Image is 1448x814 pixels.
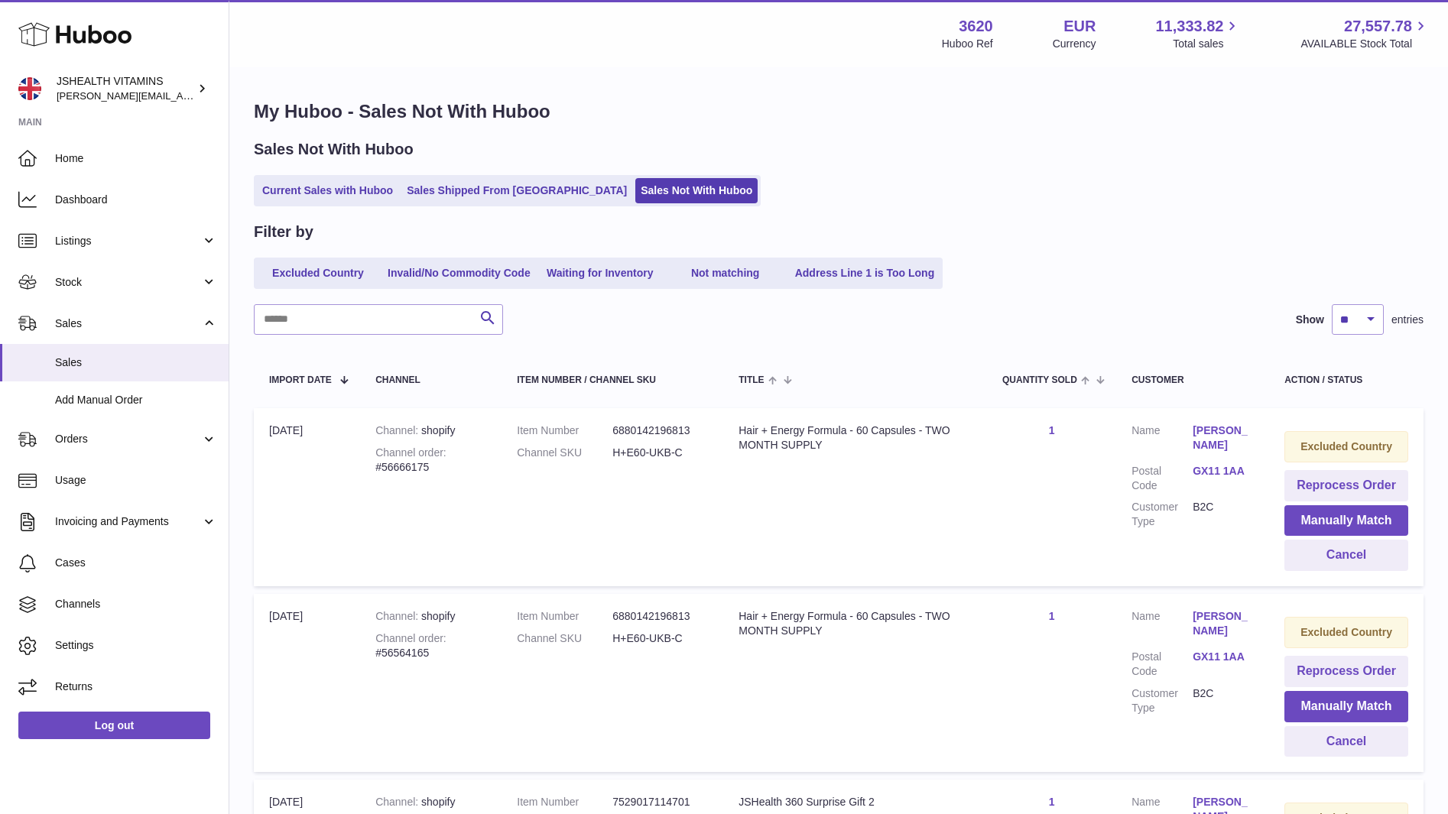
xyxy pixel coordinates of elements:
[55,556,217,570] span: Cases
[57,74,194,103] div: JSHEALTH VITAMINS
[18,77,41,100] img: francesca@jshealthvitamins.com
[55,393,217,407] span: Add Manual Order
[382,261,536,286] a: Invalid/No Commodity Code
[539,261,661,286] a: Waiting for Inventory
[1131,500,1193,529] dt: Customer Type
[942,37,993,51] div: Huboo Ref
[1155,16,1223,37] span: 11,333.82
[254,594,360,772] td: [DATE]
[55,432,201,446] span: Orders
[375,609,486,624] div: shopify
[375,446,486,475] div: #56666175
[269,375,332,385] span: Import date
[612,795,708,809] dd: 7529017114701
[517,631,612,646] dt: Channel SKU
[664,261,787,286] a: Not matching
[517,609,612,624] dt: Item Number
[1391,313,1424,327] span: entries
[55,514,201,529] span: Invoicing and Payments
[375,424,421,436] strong: Channel
[375,796,421,808] strong: Channel
[517,423,612,438] dt: Item Number
[1193,686,1254,715] dd: B2C
[55,151,217,166] span: Home
[375,610,421,622] strong: Channel
[1284,470,1408,501] button: Reprocess Order
[1300,440,1392,452] strong: Excluded Country
[517,795,612,809] dt: Item Number
[612,446,708,460] dd: H+E60-UKB-C
[375,795,486,809] div: shopify
[517,375,708,385] div: Item Number / Channel SKU
[612,609,708,624] dd: 6880142196813
[1284,691,1408,722] button: Manually Match
[1193,464,1254,478] a: GX11 1AA
[1300,37,1430,51] span: AVAILABLE Stock Total
[1053,37,1096,51] div: Currency
[55,234,201,248] span: Listings
[1193,609,1254,638] a: [PERSON_NAME]
[612,631,708,646] dd: H+E60-UKB-C
[1300,626,1392,638] strong: Excluded Country
[1284,505,1408,537] button: Manually Match
[254,408,360,586] td: [DATE]
[1344,16,1412,37] span: 27,557.78
[1284,726,1408,757] button: Cancel
[1300,16,1430,51] a: 27,557.78 AVAILABLE Stock Total
[55,473,217,488] span: Usage
[55,355,217,370] span: Sales
[1049,610,1055,622] a: 1
[1002,375,1077,385] span: Quantity Sold
[254,222,313,242] h2: Filter by
[1049,796,1055,808] a: 1
[375,446,446,459] strong: Channel order
[1193,500,1254,529] dd: B2C
[55,597,217,611] span: Channels
[18,712,210,739] a: Log out
[1284,375,1408,385] div: Action / Status
[1296,313,1324,327] label: Show
[257,178,398,203] a: Current Sales with Huboo
[257,261,379,286] a: Excluded Country
[55,638,217,653] span: Settings
[1193,423,1254,452] a: [PERSON_NAME]
[612,423,708,438] dd: 6880142196813
[1155,16,1241,51] a: 11,333.82 Total sales
[739,609,972,638] div: Hair + Energy Formula - 60 Capsules - TWO MONTH SUPPLY
[1193,650,1254,664] a: GX11 1AA
[254,139,414,160] h2: Sales Not With Huboo
[55,316,201,331] span: Sales
[55,679,217,694] span: Returns
[959,16,993,37] strong: 3620
[1063,16,1096,37] strong: EUR
[375,631,486,660] div: #56564165
[57,89,307,102] span: [PERSON_NAME][EMAIL_ADDRESS][DOMAIN_NAME]
[790,261,940,286] a: Address Line 1 is Too Long
[739,795,972,809] div: JSHealth 360 Surprise Gift 2
[1131,686,1193,715] dt: Customer Type
[1173,37,1241,51] span: Total sales
[1049,424,1055,436] a: 1
[739,423,972,452] div: Hair + Energy Formula - 60 Capsules - TWO MONTH SUPPLY
[375,423,486,438] div: shopify
[55,275,201,290] span: Stock
[1131,423,1193,456] dt: Name
[55,193,217,207] span: Dashboard
[375,632,446,644] strong: Channel order
[517,446,612,460] dt: Channel SKU
[254,99,1424,124] h1: My Huboo - Sales Not With Huboo
[635,178,758,203] a: Sales Not With Huboo
[1131,650,1193,679] dt: Postal Code
[739,375,764,385] span: Title
[1131,375,1254,385] div: Customer
[1284,656,1408,687] button: Reprocess Order
[401,178,632,203] a: Sales Shipped From [GEOGRAPHIC_DATA]
[1131,609,1193,642] dt: Name
[1131,464,1193,493] dt: Postal Code
[375,375,486,385] div: Channel
[1284,540,1408,571] button: Cancel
